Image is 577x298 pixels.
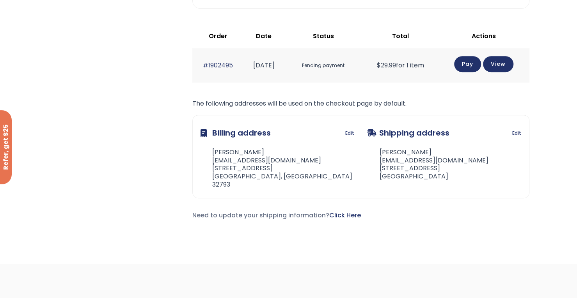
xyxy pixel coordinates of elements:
[377,61,381,70] span: $
[329,211,361,220] a: Click Here
[253,61,274,70] time: [DATE]
[377,61,396,70] span: 29.99
[256,32,272,41] span: Date
[512,128,521,139] a: Edit
[192,211,361,220] span: Need to update your shipping information?
[367,123,449,143] h3: Shipping address
[201,148,355,189] address: [PERSON_NAME] [EMAIL_ADDRESS][DOMAIN_NAME] [STREET_ADDRESS] [GEOGRAPHIC_DATA], [GEOGRAPHIC_DATA] ...
[367,148,488,181] address: [PERSON_NAME] [EMAIL_ADDRESS][DOMAIN_NAME] [STREET_ADDRESS] [GEOGRAPHIC_DATA]
[345,128,354,139] a: Edit
[201,123,271,143] h3: Billing address
[192,98,529,109] p: The following addresses will be used on the checkout page by default.
[203,61,233,70] a: #1902495
[363,48,438,82] td: for 1 item
[392,32,409,41] span: Total
[209,32,227,41] span: Order
[454,56,481,72] a: Pay
[483,56,513,72] a: View
[472,32,496,41] span: Actions
[288,58,359,73] span: Pending payment
[313,32,334,41] span: Status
